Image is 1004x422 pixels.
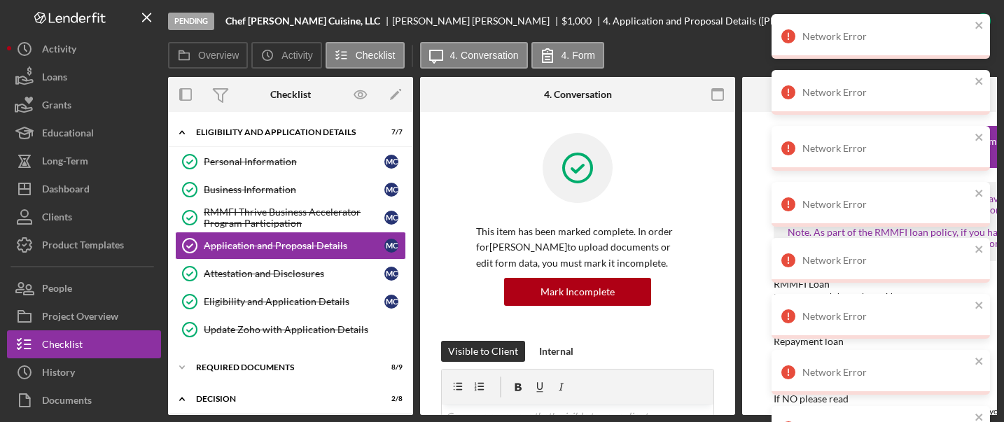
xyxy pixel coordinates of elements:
[544,89,612,100] div: 4. Conversation
[975,300,984,313] button: close
[281,50,312,61] label: Activity
[448,341,518,362] div: Visible to Client
[175,316,406,344] a: Update Zoho with Application Details
[175,260,406,288] a: Attestation and DisclosuresMC
[175,232,406,260] a: Application and Proposal DetailsMC
[42,330,83,362] div: Checklist
[168,13,214,30] div: Pending
[42,302,118,334] div: Project Overview
[196,363,368,372] div: REQUIRED DOCUMENTS
[975,20,984,33] button: close
[384,239,398,253] div: M C
[251,42,321,69] button: Activity
[541,278,615,306] div: Mark Incomplete
[956,360,990,394] iframe: Intercom live chat
[196,395,368,403] div: DECISION
[270,89,311,100] div: Checklist
[204,206,384,229] div: RMMFI Thrive Business Accelerator Program Participation
[175,148,406,176] a: Personal InformationMC
[7,274,161,302] button: People
[975,356,984,369] button: close
[168,42,248,69] button: Overview
[7,203,161,231] a: Clients
[539,341,573,362] div: Internal
[384,183,398,197] div: M C
[42,274,72,306] div: People
[204,268,384,279] div: Attestation and Disclosures
[7,302,161,330] button: Project Overview
[42,386,92,418] div: Documents
[175,204,406,232] a: RMMFI Thrive Business Accelerator Program ParticipationMC
[204,156,384,167] div: Personal Information
[532,341,580,362] button: Internal
[7,330,161,358] button: Checklist
[441,341,525,362] button: Visible to Client
[7,386,161,414] button: Documents
[802,255,970,266] div: Network Error
[7,231,161,259] button: Product Templates
[42,231,124,262] div: Product Templates
[377,363,403,372] div: 8 / 9
[603,15,842,27] div: 4. Application and Proposal Details ([PERSON_NAME])
[562,15,592,27] span: $1,000
[923,7,965,35] div: Complete
[7,35,161,63] button: Activity
[420,42,528,69] button: 4. Conversation
[909,7,997,35] button: Complete
[384,155,398,169] div: M C
[975,132,984,145] button: close
[975,244,984,257] button: close
[42,203,72,234] div: Clients
[384,211,398,225] div: M C
[42,91,71,122] div: Grants
[384,267,398,281] div: M C
[476,224,679,271] p: This item has been marked complete. In order for [PERSON_NAME] to upload documents or edit form d...
[802,199,970,210] div: Network Error
[42,63,67,94] div: Loans
[7,147,161,175] button: Long-Term
[802,87,970,98] div: Network Error
[504,278,651,306] button: Mark Incomplete
[802,311,970,322] div: Network Error
[196,128,368,136] div: Eligibility and Application Details
[562,50,595,61] label: 4. Form
[204,240,384,251] div: Application and Proposal Details
[802,143,970,154] div: Network Error
[204,324,405,335] div: Update Zoho with Application Details
[975,188,984,201] button: close
[42,147,88,178] div: Long-Term
[175,176,406,204] a: Business InformationMC
[175,288,406,316] a: Eligibility and Application DetailsMC
[42,175,90,206] div: Dashboard
[802,31,970,42] div: Network Error
[531,42,604,69] button: 4. Form
[377,128,403,136] div: 7 / 7
[42,35,76,66] div: Activity
[326,42,405,69] button: Checklist
[7,91,161,119] button: Grants
[7,119,161,147] button: Educational
[392,15,562,27] div: [PERSON_NAME] [PERSON_NAME]
[204,184,384,195] div: Business Information
[7,358,161,386] button: History
[802,367,970,378] div: Network Error
[377,395,403,403] div: 2 / 8
[7,63,161,91] button: Loans
[204,296,384,307] div: Eligibility and Application Details
[450,50,519,61] label: 4. Conversation
[975,76,984,89] button: close
[225,15,380,27] b: Chef [PERSON_NAME] Cuisine, LLC
[198,50,239,61] label: Overview
[42,119,94,150] div: Educational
